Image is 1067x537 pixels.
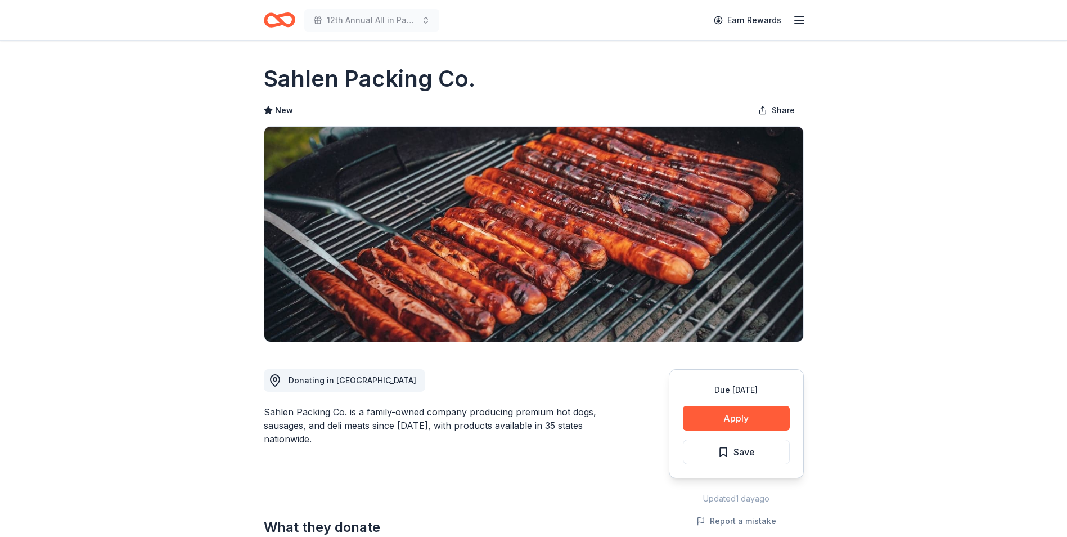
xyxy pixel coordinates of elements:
[264,127,803,342] img: Image for Sahlen Packing Co.
[696,514,776,528] button: Report a mistake
[683,406,790,431] button: Apply
[264,405,615,446] div: Sahlen Packing Co. is a family-owned company producing premium hot dogs, sausages, and deli meats...
[749,99,804,122] button: Share
[304,9,439,32] button: 12th Annual All in Paddle Raffle
[669,492,804,505] div: Updated 1 day ago
[707,10,788,30] a: Earn Rewards
[733,445,755,459] span: Save
[264,63,475,95] h1: Sahlen Packing Co.
[275,104,293,117] span: New
[683,440,790,464] button: Save
[264,518,615,536] h2: What they donate
[772,104,795,117] span: Share
[289,375,416,385] span: Donating in [GEOGRAPHIC_DATA]
[264,7,295,33] a: Home
[327,14,417,27] span: 12th Annual All in Paddle Raffle
[683,383,790,397] div: Due [DATE]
